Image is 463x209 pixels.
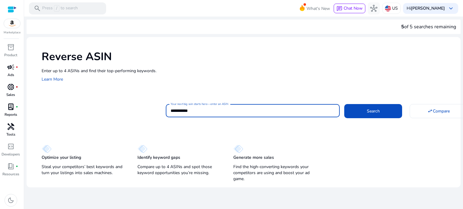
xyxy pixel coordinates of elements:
mat-label: Your next big win starts here—enter an ASIN [171,102,228,106]
span: What's New [307,3,330,14]
span: chat [336,6,342,12]
span: 5 [401,23,404,30]
span: donut_small [7,83,14,91]
button: chatChat Now [334,4,365,13]
img: diamond.svg [233,145,243,153]
p: Sales [6,92,15,97]
p: Compare up to 4 ASINs and spot those keyword opportunities you’re missing. [137,164,221,176]
span: Search [367,108,380,114]
p: Steal your competitors’ best keywords and turn your listings into sales machines. [42,164,125,176]
p: Marketplace [4,30,20,35]
button: hub [368,2,380,14]
h1: Reverse ASIN [42,50,455,63]
p: Resources [2,171,19,177]
span: / [54,5,59,12]
div: of 5 searches remaining [401,23,456,30]
p: US [392,3,398,14]
span: inventory_2 [7,44,14,51]
span: code_blocks [7,143,14,150]
span: dark_mode [7,197,14,204]
mat-icon: swap_horiz [427,108,433,114]
span: fiber_manual_record [16,106,18,108]
img: us.svg [385,5,391,11]
p: Product [4,52,17,58]
span: hub [370,5,377,12]
p: Find the high-converting keywords your competitors are using and boost your ad game. [233,164,317,182]
span: fiber_manual_record [16,86,18,88]
span: Chat Now [344,5,363,11]
span: fiber_manual_record [16,165,18,168]
p: Press to search [42,5,78,12]
img: diamond.svg [42,145,52,153]
p: Enter up to 4 ASINs and find their top-performing keywords. [42,68,455,74]
p: Optimize your listing [42,155,81,161]
span: keyboard_arrow_down [447,5,455,12]
span: search [34,5,41,12]
button: Search [344,104,402,118]
p: Hi [407,6,445,11]
p: Identify keyword gaps [137,155,180,161]
img: diamond.svg [137,145,147,153]
p: Tools [6,132,15,137]
span: lab_profile [7,103,14,110]
p: Generate more sales [233,155,274,161]
a: Learn More [42,76,63,82]
span: handyman [7,123,14,130]
p: Ads [8,72,14,78]
p: Reports [5,112,17,117]
span: book_4 [7,163,14,170]
b: [PERSON_NAME] [411,5,445,11]
span: Compare [433,108,450,114]
img: amazon.svg [4,19,20,28]
p: Developers [2,152,20,157]
span: fiber_manual_record [16,66,18,68]
span: campaign [7,63,14,71]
